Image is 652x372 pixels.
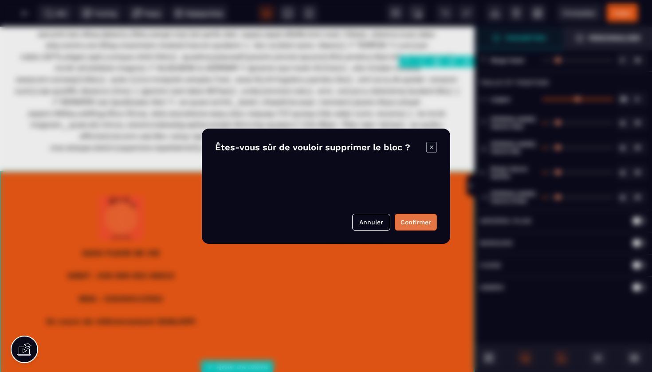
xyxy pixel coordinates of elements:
[82,223,160,231] b: SASU FLEUR DE VIE
[284,171,423,214] b: CONTACT [EMAIL_ADDRESS][DOMAIN_NAME] 06 26 06 11 14
[352,214,390,231] button: Annuler
[395,214,437,231] button: Confirmer
[215,142,426,153] h4: Êtes-vous sûr de vouloir supprimer le bloc ?
[47,245,196,299] b: SIRET : 939 899 852 00015 NDA : 326204115562 En cours de référencement QUALIOPI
